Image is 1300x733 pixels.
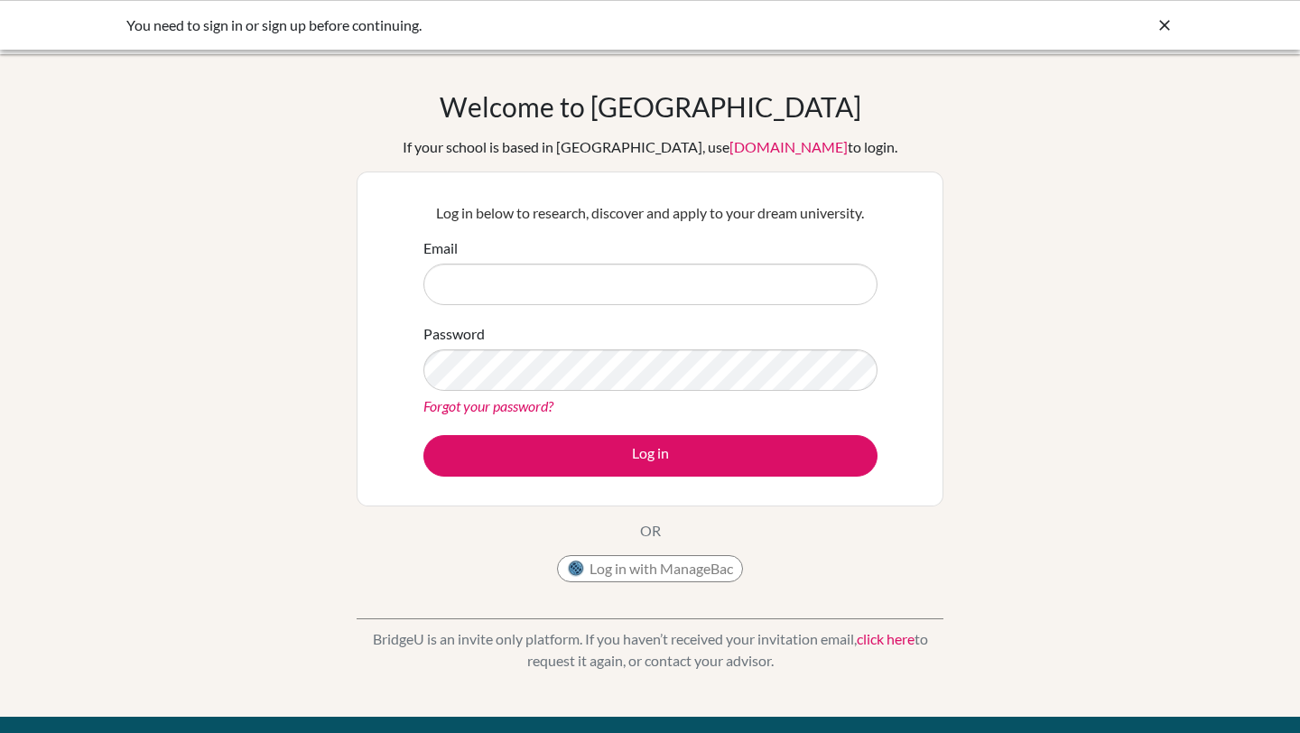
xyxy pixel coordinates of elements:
[423,435,877,477] button: Log in
[557,555,743,582] button: Log in with ManageBac
[423,397,553,414] a: Forgot your password?
[423,237,458,259] label: Email
[423,323,485,345] label: Password
[126,14,903,36] div: You need to sign in or sign up before continuing.
[403,136,897,158] div: If your school is based in [GEOGRAPHIC_DATA], use to login.
[640,520,661,542] p: OR
[440,90,861,123] h1: Welcome to [GEOGRAPHIC_DATA]
[857,630,915,647] a: click here
[423,202,877,224] p: Log in below to research, discover and apply to your dream university.
[357,628,943,672] p: BridgeU is an invite only platform. If you haven’t received your invitation email, to request it ...
[729,138,848,155] a: [DOMAIN_NAME]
